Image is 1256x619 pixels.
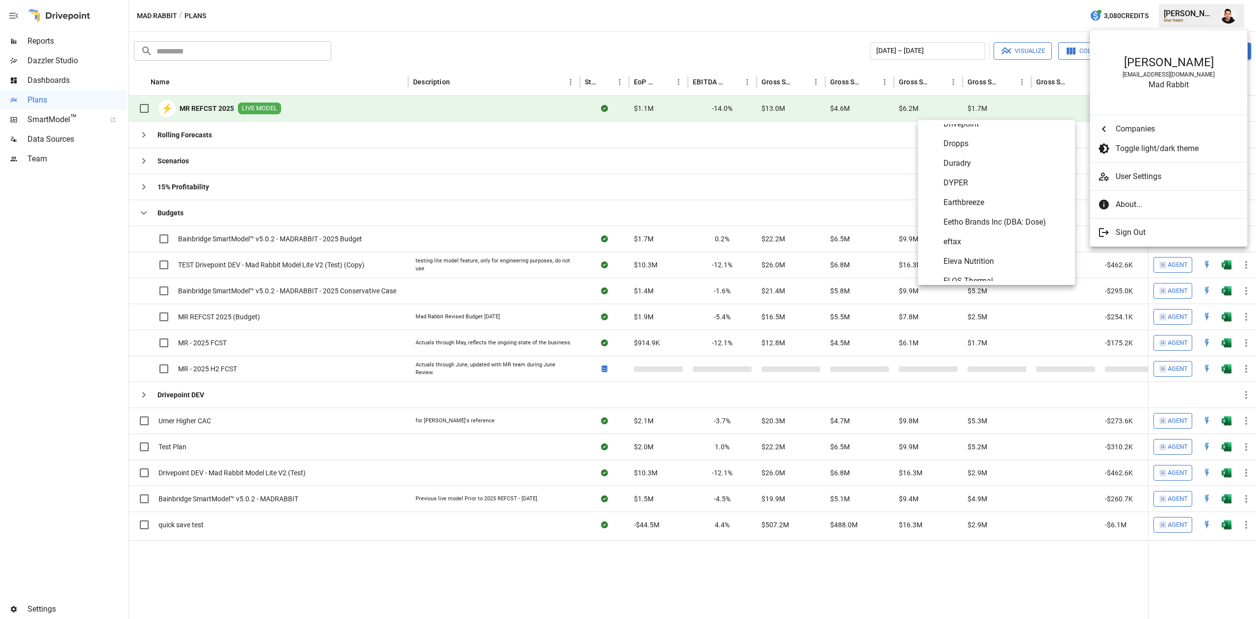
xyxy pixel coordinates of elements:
[943,197,1067,208] span: Earthbreeze
[943,138,1067,150] span: Dropps
[943,275,1067,287] span: ELOS Thermal
[1100,80,1237,89] div: Mad Rabbit
[943,157,1067,169] span: Duradry
[943,216,1067,228] span: Eetho Brands Inc (DBA: Dose)
[943,177,1067,189] span: DYPER
[943,236,1067,248] span: eftax
[1100,55,1237,69] div: [PERSON_NAME]
[1116,199,1239,210] span: About...
[1116,171,1239,182] span: User Settings
[1100,71,1237,78] div: [EMAIL_ADDRESS][DOMAIN_NAME]
[943,118,1067,130] span: Drivepoint
[1116,227,1239,238] span: Sign Out
[1116,143,1239,155] span: Toggle light/dark theme
[1116,123,1239,135] span: Companies
[943,256,1067,267] span: Eleva Nutrition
